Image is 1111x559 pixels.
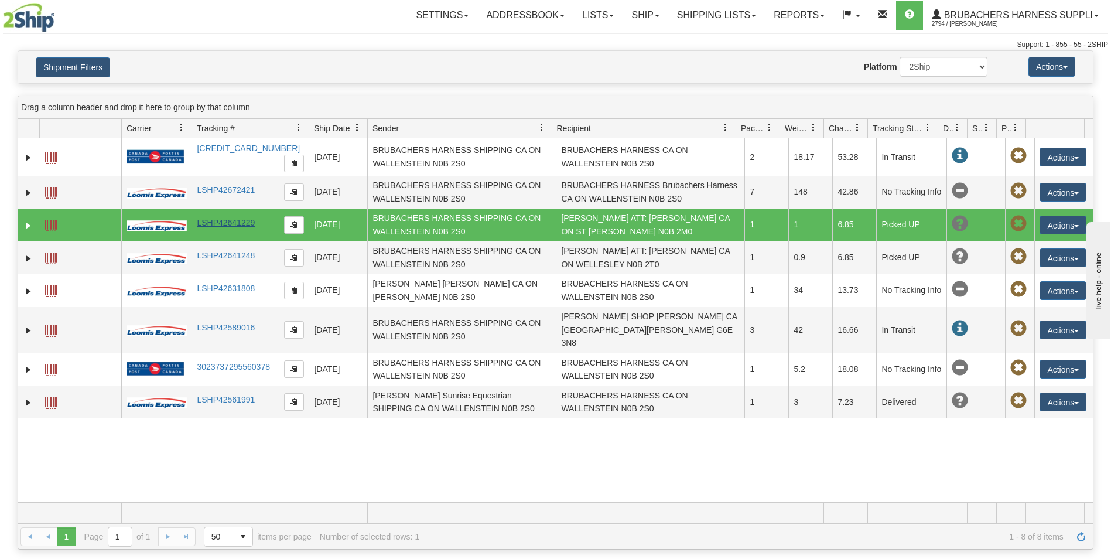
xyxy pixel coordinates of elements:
[477,1,573,30] a: Addressbook
[1010,281,1027,298] span: Pickup Not Assigned
[1040,148,1086,166] button: Actions
[832,209,876,241] td: 6.85
[309,353,367,386] td: [DATE]
[284,282,304,299] button: Copy to clipboard
[952,216,968,232] span: Unknown
[84,527,151,547] span: Page of 1
[1010,321,1027,337] span: Pickup Not Assigned
[1040,360,1086,379] button: Actions
[832,307,876,353] td: 16.66
[556,353,744,386] td: BRUBACHERS HARNESS CA ON WALLENSTEIN N0B 2S0
[309,241,367,274] td: [DATE]
[716,118,736,138] a: Recipient filter column settings
[197,185,255,195] a: LSHP42672421
[127,220,186,231] img: 30 - Loomis Express
[829,122,853,134] span: Charge
[832,274,876,307] td: 13.73
[832,138,876,176] td: 53.28
[367,307,556,353] td: BRUBACHERS HARNESS SHIPPING CA ON WALLENSTEIN N0B 2S0
[972,122,982,134] span: Shipment Issues
[127,285,186,297] img: 30 - Loomis Express
[788,274,832,307] td: 34
[876,209,946,241] td: Picked UP
[947,118,967,138] a: Delivery Status filter column settings
[197,323,255,332] a: LSHP42589016
[864,61,897,73] label: Platform
[623,1,668,30] a: Ship
[923,1,1107,30] a: Brubachers Harness Suppli 2794 / [PERSON_NAME]
[197,144,300,153] a: [CREDIT_CARD_NUMBER]
[952,281,968,298] span: No Tracking Info
[760,118,780,138] a: Packages filter column settings
[744,241,788,274] td: 1
[788,307,832,353] td: 42
[197,362,270,371] a: 3023737295560378
[289,118,309,138] a: Tracking # filter column settings
[1040,393,1086,411] button: Actions
[1040,183,1086,202] button: Actions
[367,138,556,176] td: BRUBACHERS HARNESS SHIPPING CA ON WALLENSTEIN N0B 2S0
[876,386,946,418] td: Delivered
[556,209,744,241] td: [PERSON_NAME] ATT: [PERSON_NAME] CA ON ST [PERSON_NAME] N0B 2M0
[744,209,788,241] td: 1
[309,209,367,241] td: [DATE]
[172,118,192,138] a: Carrier filter column settings
[234,527,252,546] span: select
[744,138,788,176] td: 2
[741,122,765,134] span: Packages
[284,360,304,378] button: Copy to clipboard
[941,10,1093,20] span: Brubachers Harness Suppli
[45,280,57,299] a: Label
[1040,281,1086,300] button: Actions
[1040,321,1086,339] button: Actions
[18,96,1093,119] div: grid grouping header
[367,353,556,386] td: BRUBACHERS HARNESS SHIPPING CA ON WALLENSTEIN N0B 2S0
[23,152,35,163] a: Expand
[127,325,186,336] img: 30 - Loomis Express
[284,183,304,201] button: Copy to clipboard
[23,325,35,336] a: Expand
[23,220,35,231] a: Expand
[1010,360,1027,376] span: Pickup Not Assigned
[573,1,623,30] a: Lists
[876,241,946,274] td: Picked UP
[943,122,953,134] span: Delivery Status
[976,118,996,138] a: Shipment Issues filter column settings
[36,57,110,77] button: Shipment Filters
[428,532,1064,541] span: 1 - 8 of 8 items
[127,362,184,376] img: 20 - Canada Post
[309,274,367,307] td: [DATE]
[204,527,312,547] span: items per page
[832,386,876,418] td: 7.23
[309,138,367,176] td: [DATE]
[932,18,1020,30] span: 2794 / [PERSON_NAME]
[367,241,556,274] td: BRUBACHERS HARNESS SHIPPING CA ON WALLENSTEIN N0B 2S0
[367,176,556,209] td: BRUBACHERS HARNESS SHIPPING CA ON WALLENSTEIN N0B 2S0
[309,307,367,353] td: [DATE]
[1028,57,1075,77] button: Actions
[407,1,477,30] a: Settings
[785,122,809,134] span: Weight
[788,241,832,274] td: 0.9
[1010,393,1027,409] span: Pickup Not Assigned
[876,353,946,386] td: No Tracking Info
[127,149,184,164] img: 20 - Canada Post
[832,176,876,209] td: 42.86
[57,527,76,546] span: Page 1
[45,359,57,378] a: Label
[804,118,823,138] a: Weight filter column settings
[197,218,255,227] a: LSHP42641229
[1040,248,1086,267] button: Actions
[744,386,788,418] td: 1
[45,147,57,166] a: Label
[3,40,1108,50] div: Support: 1 - 855 - 55 - 2SHIP
[952,148,968,164] span: In Transit
[788,353,832,386] td: 5.2
[744,353,788,386] td: 1
[744,176,788,209] td: 7
[284,321,304,339] button: Copy to clipboard
[23,187,35,199] a: Expand
[847,118,867,138] a: Charge filter column settings
[314,122,350,134] span: Ship Date
[284,249,304,267] button: Copy to clipboard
